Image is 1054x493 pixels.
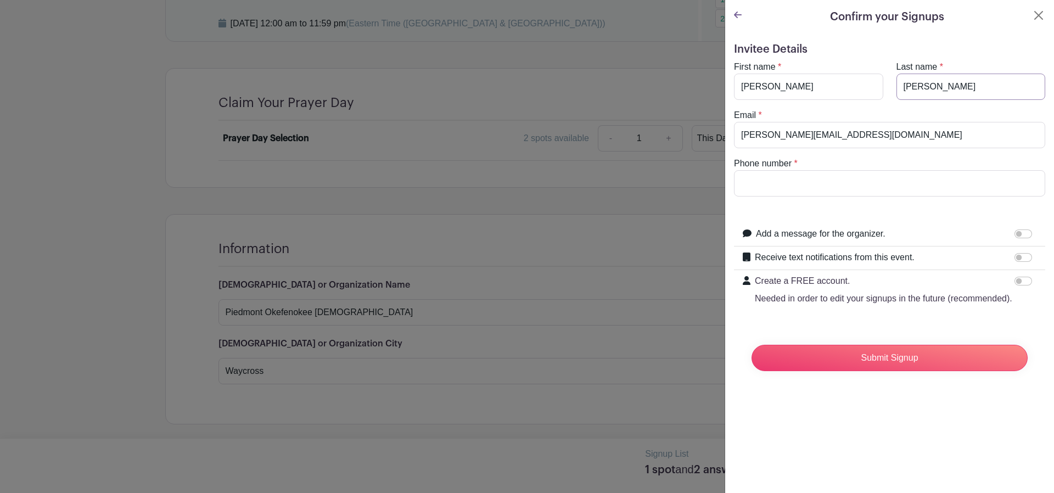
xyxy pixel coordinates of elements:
p: Needed in order to edit your signups in the future (recommended). [755,292,1012,305]
label: Receive text notifications from this event. [755,251,915,264]
input: Submit Signup [752,345,1028,371]
label: Add a message for the organizer. [756,227,885,240]
h5: Invitee Details [734,43,1045,56]
p: Create a FREE account. [755,274,1012,288]
button: Close [1032,9,1045,22]
label: Phone number [734,157,792,170]
label: Email [734,109,756,122]
h5: Confirm your Signups [830,9,944,25]
label: First name [734,60,776,74]
label: Last name [896,60,938,74]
